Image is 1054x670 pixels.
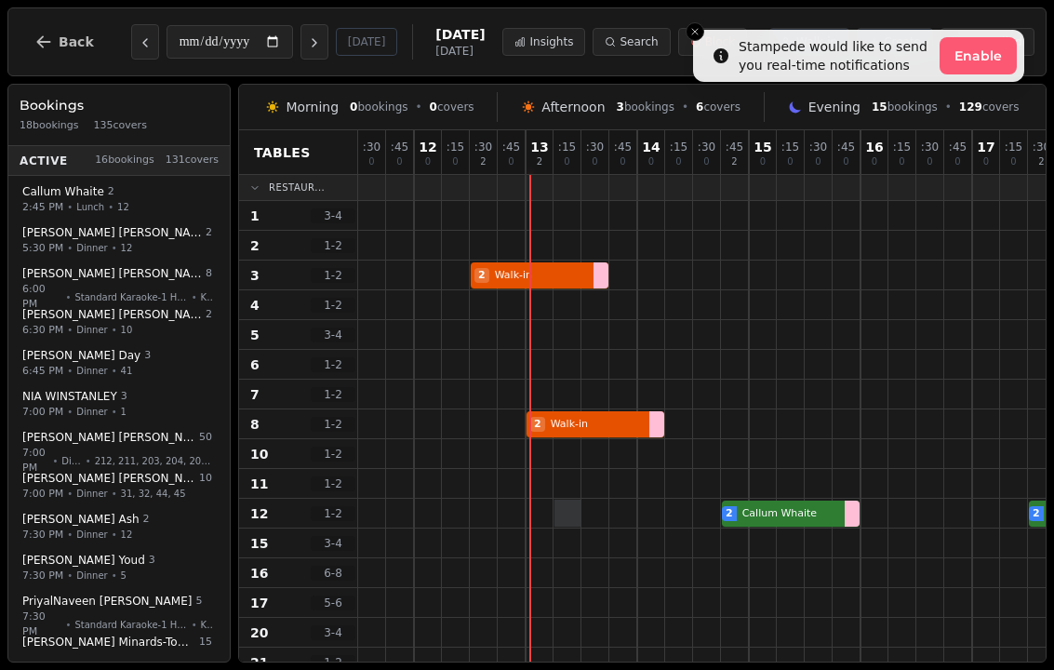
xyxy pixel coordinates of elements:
[59,35,94,48] span: Back
[311,447,355,462] span: 1 - 2
[250,355,260,374] span: 6
[336,28,398,56] button: [DATE]
[350,100,357,114] span: 0
[108,200,113,214] span: •
[502,141,520,153] span: : 45
[311,655,355,670] span: 1 - 2
[617,100,624,114] span: 3
[108,184,114,200] span: 2
[311,476,355,491] span: 1 - 2
[435,25,485,44] span: [DATE]
[254,143,311,162] span: Tables
[20,96,219,114] h3: Bookings
[199,471,212,487] span: 10
[67,569,73,583] span: •
[67,241,73,255] span: •
[22,527,63,543] span: 7:30 PM
[586,141,604,153] span: : 30
[61,453,81,467] span: Dinner
[452,157,458,167] span: 0
[86,453,91,467] span: •
[12,260,226,319] button: [PERSON_NAME] [PERSON_NAME]86:00 PM•Standard Karaoke-1 Hour•K2
[250,475,268,493] span: 11
[491,268,588,284] span: Walk-in
[368,157,374,167] span: 0
[76,323,107,337] span: Dinner
[76,241,107,255] span: Dinner
[350,100,407,114] span: bookings
[614,141,632,153] span: : 45
[94,118,147,134] span: 135 covers
[195,594,202,610] span: 5
[300,24,328,60] button: Next day
[22,635,195,650] span: [PERSON_NAME] Minards-Tonge
[121,323,133,337] span: 10
[121,241,133,255] span: 12
[149,553,155,569] span: 3
[435,44,485,59] span: [DATE]
[199,430,212,446] span: 50
[192,617,197,631] span: •
[206,225,212,241] span: 2
[22,445,48,476] span: 7:00 PM
[447,141,464,153] span: : 15
[76,650,178,664] span: Large Karaoke-2 Hour
[95,153,154,168] span: 16 bookings
[311,298,355,313] span: 1 - 2
[22,404,63,420] span: 7:00 PM
[121,405,127,419] span: 1
[703,157,709,167] span: 0
[67,650,73,664] span: •
[311,625,355,640] span: 3 - 4
[112,405,117,419] span: •
[682,100,688,114] span: •
[921,141,939,153] span: : 30
[959,100,1020,114] span: covers
[547,417,644,433] span: Walk-in
[250,623,268,642] span: 20
[726,506,733,522] span: 2
[20,153,68,167] span: Active
[112,569,117,583] span: •
[1033,506,1040,522] span: 2
[1038,157,1044,167] span: 2
[250,594,268,612] span: 17
[74,289,187,303] span: Standard Karaoke-1 Hour
[593,28,670,56] button: Search
[95,453,212,467] span: 212, 211, 203, 204, 202, 201, 210, 205
[12,382,226,426] button: NIA WINSTANLEY37:00 PM•Dinner•1
[983,157,989,167] span: 0
[66,289,72,303] span: •
[22,486,63,502] span: 7:00 PM
[530,417,545,433] span: 2
[20,118,79,134] span: 18 bookings
[311,208,355,223] span: 3 - 4
[945,100,952,114] span: •
[311,238,355,253] span: 1 - 2
[620,34,658,49] span: Search
[74,617,187,631] span: Standard Karaoke-1 Hour
[67,323,73,337] span: •
[201,289,212,303] span: K2
[696,100,740,114] span: covers
[843,157,848,167] span: 0
[67,405,73,419] span: •
[675,157,681,167] span: 0
[425,157,431,167] span: 0
[391,141,408,153] span: : 45
[112,364,117,378] span: •
[698,141,715,153] span: : 30
[781,141,799,153] span: : 15
[648,157,654,167] span: 0
[20,20,109,64] button: Back
[250,385,260,404] span: 7
[22,512,140,527] span: [PERSON_NAME] Ash
[76,569,107,583] span: Dinner
[67,528,73,542] span: •
[977,141,994,154] span: 17
[564,157,569,167] span: 0
[121,487,186,501] span: 31, 32, 44, 45
[144,348,151,364] span: 3
[754,141,771,154] span: 15
[620,157,625,167] span: 0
